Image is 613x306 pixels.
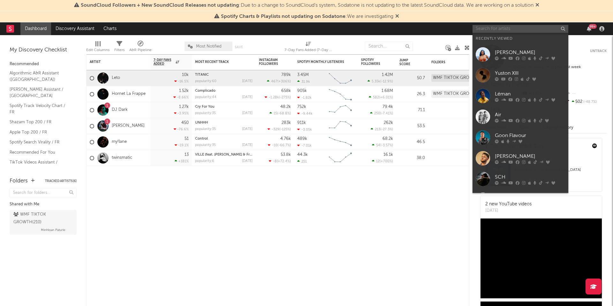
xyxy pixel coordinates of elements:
span: -1.28k [269,96,279,99]
div: 79.4k [382,105,393,109]
div: 50.7 [399,74,425,82]
div: 752k [297,105,306,109]
div: -7.01k [297,143,312,148]
span: Dismiss [395,14,399,19]
div: Folders [431,60,479,64]
a: Control [195,137,208,141]
div: ( ) [367,79,393,83]
div: ( ) [267,79,291,83]
div: Most Recent Track [195,60,243,64]
div: Spotify Monthly Listeners [297,60,345,64]
div: 68.2k [382,137,393,141]
span: -66.7 % [278,144,290,147]
span: Most Notified [196,44,222,49]
button: Untrack [590,48,607,54]
svg: Chart title [326,70,355,86]
a: VILLE (feat. [PERSON_NAME] & Frenetik) [195,153,261,157]
div: [PERSON_NAME] [495,152,565,160]
div: SCH [495,173,565,181]
a: Discovery Assistant [51,22,99,35]
div: 26.3 [399,90,425,98]
div: 53.5 [399,122,425,130]
div: popularity: 60 [195,80,216,83]
svg: Chart title [326,102,355,118]
div: Filters [114,38,125,57]
div: 658k [281,89,291,93]
div: -8.66 % [173,95,189,99]
a: Spotify Search Virality / FR [10,139,70,146]
div: Jump Score [399,58,415,66]
div: 71.1 [399,106,425,114]
div: -1.82k [297,96,312,100]
div: Cry For You [195,105,253,109]
button: 99+ [587,26,591,31]
div: ( ) [268,127,291,131]
div: 905k [297,89,307,93]
div: Recently Viewed [476,35,565,42]
div: Edit Columns [86,38,110,57]
div: ( ) [371,127,393,131]
div: 7-Day Fans Added (7-Day Fans Added) [284,38,332,57]
span: +700 % [381,160,392,163]
span: 213 [375,128,380,131]
div: 53.8k [281,153,291,157]
div: ( ) [372,143,393,147]
div: Complicado [195,89,253,93]
div: WMF TIKTOK GROWTH (210) [431,74,487,82]
div: 4.76k [280,137,291,141]
a: UNHHH [195,121,208,125]
div: popularity: 6 [195,159,214,163]
div: 3.45M [297,73,309,77]
div: Air [495,111,565,119]
a: Hornet La Frappe [112,91,146,97]
a: SCH [473,169,568,189]
div: [DATE] [242,143,253,147]
span: SoundCloud Followers + New SoundCloud Releases not updating [81,3,239,8]
div: -3.05k [297,127,312,132]
div: [DATE] [242,96,253,99]
a: twinsmatic [112,155,132,161]
div: [DATE] [242,127,253,131]
span: : Due to a change to SoundCloud's system, Sodatone is not updating to the latest SoundCloud data.... [81,3,534,8]
a: Hamza [473,189,568,210]
div: 1.42M [382,73,393,77]
a: Spotify Track Velocity Chart / FR [10,102,70,115]
div: UNHHH [195,121,253,125]
div: 44.3k [297,153,308,157]
a: DJ Dark [112,107,128,113]
div: 10k [182,73,189,77]
a: [PERSON_NAME] [473,148,568,169]
span: -275 % [280,96,290,99]
div: 46.5 [399,138,425,146]
div: 31.9k [297,80,310,84]
a: Air [473,106,568,127]
div: ( ) [369,95,393,99]
span: -7.41 % [381,112,392,115]
span: 5.35k [372,80,380,83]
div: 251 [297,159,307,164]
div: -16.5 % [174,79,189,83]
div: -19.1 % [175,143,189,147]
input: Search... [365,42,413,51]
span: -8 [273,160,277,163]
span: -48.7 % [582,100,597,104]
input: Search for artists [473,25,568,33]
div: 38.0 [399,154,425,162]
div: -9.44k [297,111,313,116]
span: -68.8 % [278,112,290,115]
svg: Chart title [326,150,355,166]
span: 582 [373,96,379,99]
div: [DATE] [242,159,253,163]
span: -329 [272,128,279,131]
a: Apple Top 200 / FR [10,129,70,136]
div: [DATE] [242,111,253,115]
div: 489k [297,137,307,141]
div: 7-Day Fans Added (7-Day Fans Added) [284,46,332,54]
div: Léman [495,90,565,98]
a: [PERSON_NAME] Assistant / [GEOGRAPHIC_DATA] [10,86,70,99]
svg: Chart title [326,134,355,150]
div: [PERSON_NAME] [495,49,565,56]
div: ( ) [265,95,291,99]
div: Control [195,137,253,141]
div: A&R Pipeline [129,46,152,54]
